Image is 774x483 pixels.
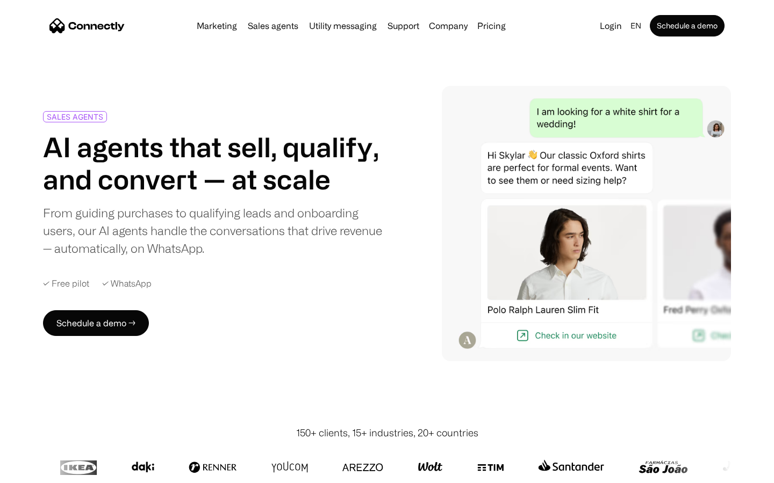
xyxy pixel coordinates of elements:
[11,463,64,479] aside: Language selected: English
[47,113,103,121] div: SALES AGENTS
[102,279,152,289] div: ✓ WhatsApp
[429,18,468,33] div: Company
[43,310,149,336] a: Schedule a demo →
[630,18,641,33] div: en
[383,21,424,30] a: Support
[296,426,478,440] div: 150+ clients, 15+ industries, 20+ countries
[192,21,241,30] a: Marketing
[596,18,626,33] a: Login
[243,21,303,30] a: Sales agents
[43,131,383,195] h1: AI agents that sell, qualify, and convert — at scale
[43,279,89,289] div: ✓ Free pilot
[650,15,725,36] a: Schedule a demo
[305,21,381,30] a: Utility messaging
[43,204,383,257] div: From guiding purchases to qualifying leads and onboarding users, our AI agents handle the convers...
[473,21,510,30] a: Pricing
[21,464,64,479] ul: Language list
